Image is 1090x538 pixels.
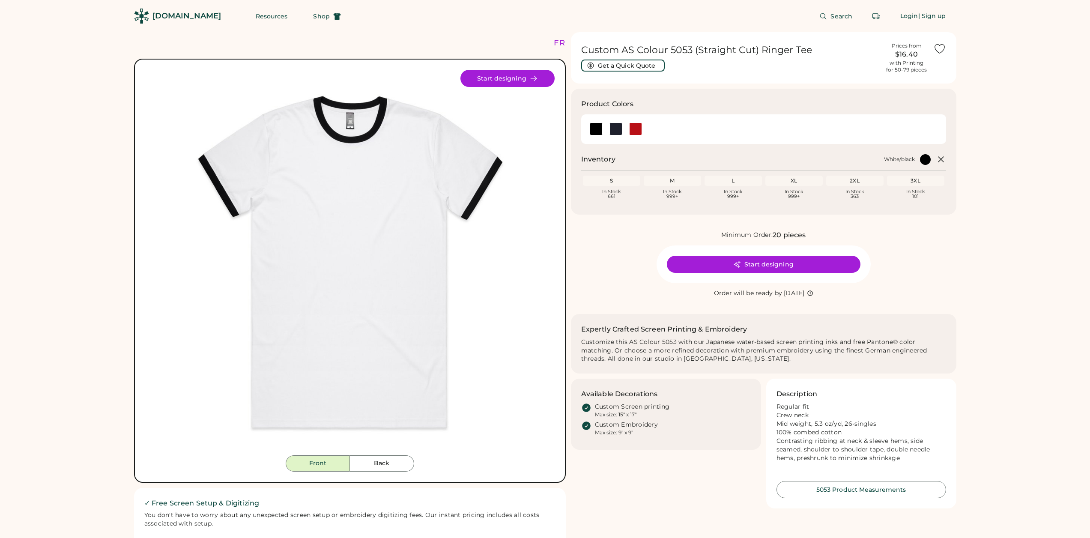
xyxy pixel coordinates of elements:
div: $16.40 [885,49,928,60]
div: Customize this AS Colour 5053 with our Japanese water-based screen printing inks and free Pantone... [581,338,946,364]
div: Minimum Order: [721,231,773,239]
button: 5053 Product Measurements [776,481,946,498]
h3: Product Colors [581,99,634,109]
div: Max size: 9" x 9" [595,429,633,436]
div: Regular fit Crew neck Mid weight, 5.3 oz/yd, 26-singles 100% combed cotton Contrasting ribbing at... [776,403,946,471]
div: Max size: 15" x 17" [595,411,636,418]
button: Shop [303,8,351,25]
div: S [585,177,639,184]
div: In Stock 101 [889,189,943,199]
div: Prices from [892,42,922,49]
div: | Sign up [918,12,946,21]
div: You don't have to worry about any unexpected screen setup or embroidery digitizing fees. Our inst... [144,511,555,528]
h2: ✓ Free Screen Setup & Digitizing [144,498,555,508]
h2: Expertly Crafted Screen Printing & Embroidery [581,324,747,335]
div: White/black [884,156,915,163]
h2: Inventory [581,154,615,164]
h3: Description [776,389,818,399]
img: 5053 - White/black Front Image [157,70,543,455]
button: Start designing [460,70,555,87]
div: FREE SHIPPING [554,37,627,49]
div: L [706,177,760,184]
button: Start designing [667,256,860,273]
div: In Stock 999+ [645,189,699,199]
h1: Custom AS Colour 5053 (Straight Cut) Ringer Tee [581,44,880,56]
div: Order will be ready by [714,289,782,298]
button: Front [286,455,350,472]
div: In Stock 661 [585,189,639,199]
span: Search [830,13,852,19]
button: Resources [245,8,298,25]
div: 3XL [889,177,943,184]
span: Shop [313,13,329,19]
h3: Available Decorations [581,389,658,399]
div: In Stock 363 [828,189,882,199]
button: Search [809,8,863,25]
button: Back [350,455,414,472]
div: Login [900,12,918,21]
div: [DOMAIN_NAME] [152,11,221,21]
div: M [645,177,699,184]
div: In Stock 999+ [767,189,821,199]
img: Rendered Logo - Screens [134,9,149,24]
div: [DATE] [784,289,805,298]
div: with Printing for 50-79 pieces [886,60,927,73]
div: Custom Screen printing [595,403,670,411]
div: 20 pieces [773,230,806,240]
div: 5053 Style Image [157,70,543,455]
button: Retrieve an order [868,8,885,25]
div: Custom Embroidery [595,421,658,429]
div: In Stock 999+ [706,189,760,199]
div: XL [767,177,821,184]
div: 2XL [828,177,882,184]
button: Get a Quick Quote [581,60,665,72]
